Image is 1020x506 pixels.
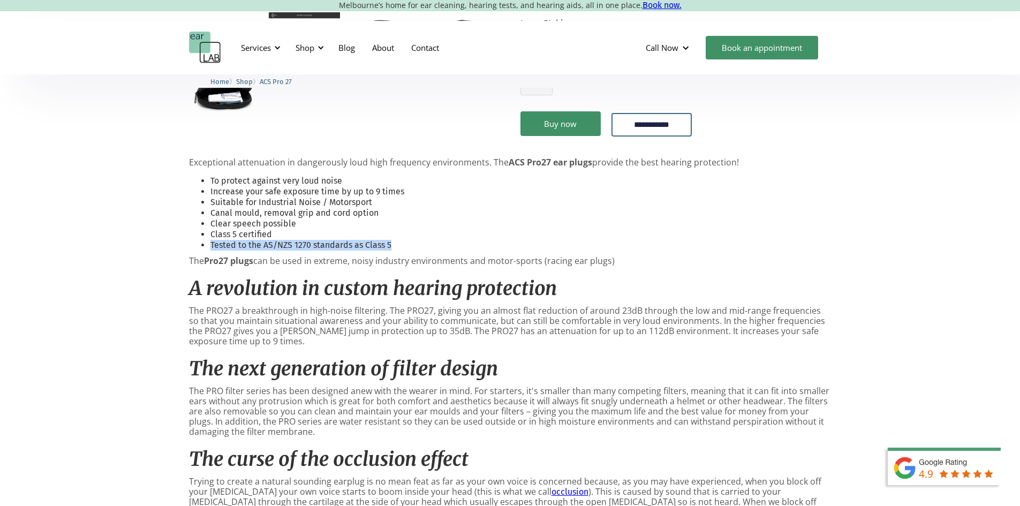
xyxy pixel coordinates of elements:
div: Services [241,42,271,53]
li: 〉 [236,76,260,87]
em: The curse of the occlusion effect [189,447,469,471]
li: Increase your safe exposure time by up to 9 times [210,186,832,197]
span: Shop [236,78,253,86]
a: home [189,32,221,64]
a: Blog [330,32,364,63]
div: Call Now [646,42,678,53]
li: Canal mould, removal grip and cord option [210,208,832,218]
em: A revolution in custom hearing protection [189,276,557,300]
li: Suitable for Industrial Noise / Motorsport [210,197,832,208]
div: Shop [289,32,327,64]
div: Services [235,32,284,64]
a: Home [210,76,229,86]
a: open lightbox [189,12,260,59]
p: The PRO27 a breakthrough in high-noise filtering. The PRO27, giving you an almost flat reduction ... [189,306,832,347]
p: The PRO filter series has been designed anew with the wearer in mind. For starters, it's smaller ... [189,386,832,437]
a: About [364,32,403,63]
strong: ACS Pro27 ear plugs [509,156,592,168]
a: Book an appointment [706,36,818,59]
div: Shop [296,42,314,53]
li: Clear speech possible [210,218,832,229]
em: The next generation of filter design [189,357,498,381]
strong: Pro27 plugs [204,255,253,267]
p: The can be used in extreme, noisy industry environments and motor-sports (racing ear plugs) [189,256,832,266]
span: Home [210,78,229,86]
label: Laser Etching [520,18,728,28]
a: open lightbox [428,12,500,59]
li: Class 5 certified [210,229,832,240]
li: Tested to the AS/NZS 1270 standards as Class 5 [210,240,832,251]
li: To protect against very loud noise [210,176,832,186]
div: Call Now [637,32,700,64]
a: open lightbox [269,12,340,52]
span: ACS Pro 27 [260,78,292,86]
li: 〉 [210,76,236,87]
a: Contact [403,32,448,63]
a: Buy now [520,111,601,136]
a: occlusion [551,487,588,497]
a: Shop [236,76,253,86]
a: ACS Pro 27 [260,76,292,86]
a: open lightbox [349,12,420,59]
p: Exceptional attenuation in dangerously loud high frequency environments. The provide the best hea... [189,157,832,168]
